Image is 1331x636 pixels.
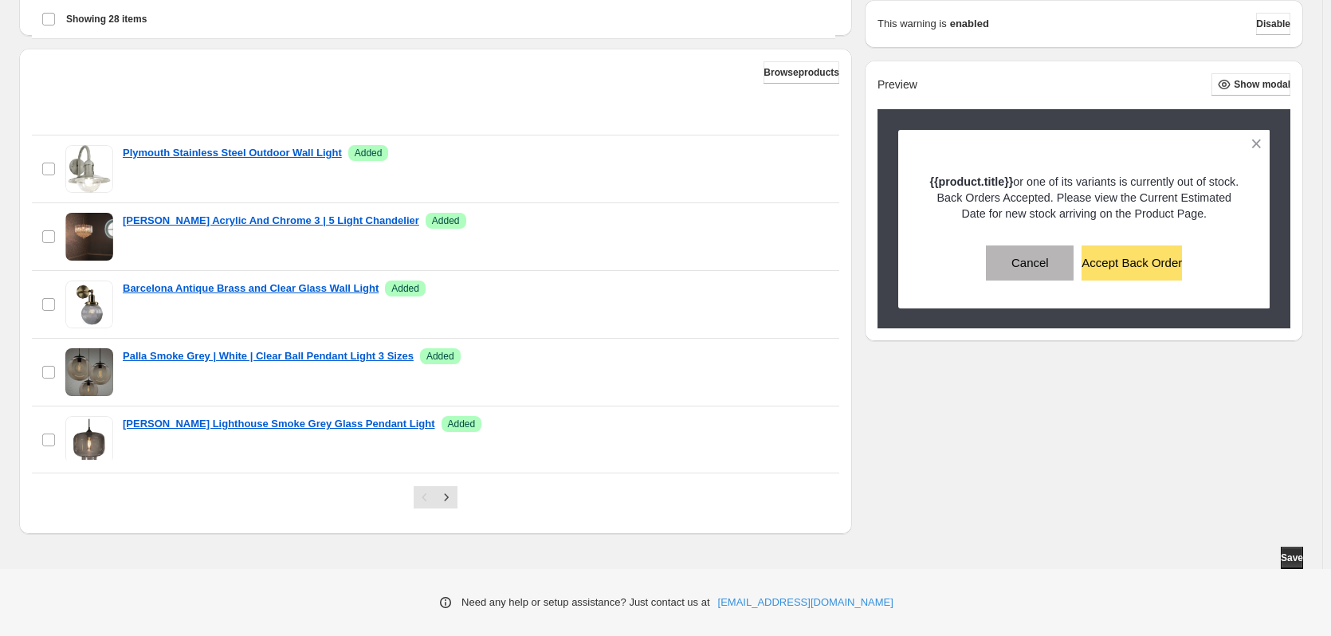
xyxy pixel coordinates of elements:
span: Added [355,147,383,159]
img: Barcelona Antique Brass and Clear Glass Wall Light [65,281,113,328]
button: Next [435,486,457,508]
p: or one of its variants is currently out of stock. Back Orders Accepted. Please view the Current E... [926,174,1243,222]
span: Added [448,418,476,430]
span: Added [432,214,460,227]
button: Disable [1256,13,1290,35]
span: Added [391,282,419,295]
strong: enabled [950,16,989,32]
img: Otis Clear Acrylic And Chrome 3 | 5 Light Chandelier [65,213,113,261]
h2: Preview [878,78,917,92]
strong: {{product.title}} [929,175,1013,188]
span: Save [1281,552,1303,564]
button: Browseproducts [764,61,839,84]
a: Plymouth Stainless Steel Outdoor Wall Light [123,145,342,161]
img: Elza Lighthouse Smoke Grey Glass Pendant Light [65,416,113,464]
span: Disable [1256,18,1290,30]
button: Cancel [986,245,1074,281]
img: Plymouth Stainless Steel Outdoor Wall Light [65,145,113,193]
span: Added [426,350,454,363]
button: Save [1281,547,1303,569]
a: Barcelona Antique Brass and Clear Glass Wall Light [123,281,379,296]
img: Palla Smoke Grey | White | Clear Ball Pendant Light 3 Sizes [65,348,113,396]
span: Browse products [764,66,839,79]
a: [PERSON_NAME] Lighthouse Smoke Grey Glass Pendant Light [123,416,435,432]
span: Showing 28 items [66,13,147,26]
span: Show modal [1234,78,1290,91]
a: [EMAIL_ADDRESS][DOMAIN_NAME] [718,595,893,610]
a: [PERSON_NAME] Acrylic And Chrome 3 | 5 Light Chandelier [123,213,419,229]
p: This warning is [878,16,947,32]
a: Palla Smoke Grey | White | Clear Ball Pendant Light 3 Sizes [123,348,414,364]
button: Accept Back Order [1082,245,1182,281]
button: Show modal [1211,73,1290,96]
nav: Pagination [414,486,457,508]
